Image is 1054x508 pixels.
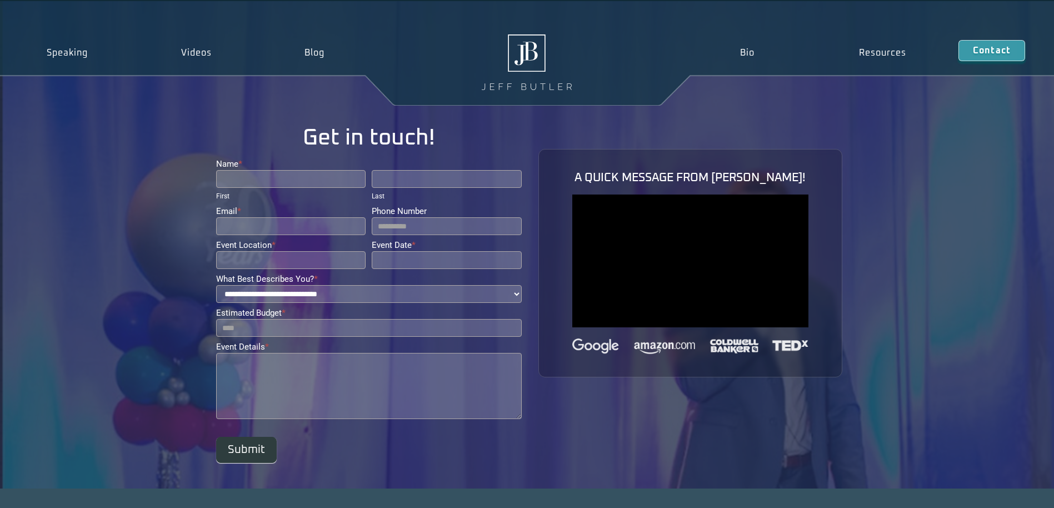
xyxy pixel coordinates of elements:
label: Estimated Budget [216,309,522,319]
label: Email [216,207,366,217]
label: Phone Number [372,207,522,217]
label: Event Location [216,241,366,251]
div: Last [372,191,522,201]
label: Event Details [216,343,522,353]
a: Blog [258,40,372,66]
h1: Get in touch! [216,127,522,149]
iframe: vimeo Video Player [572,195,808,327]
label: Name [216,160,366,170]
span: Contact [973,46,1011,55]
a: Bio [688,40,807,66]
a: Videos [134,40,258,66]
a: Resources [807,40,958,66]
label: Event Date [372,241,522,251]
div: First [216,191,366,201]
button: Submit [216,437,277,463]
h1: A QUICK MESSAGE FROM [PERSON_NAME]! [572,172,808,183]
nav: Menu [688,40,958,66]
label: What Best Describes You? [216,275,522,285]
a: Contact [958,40,1025,61]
